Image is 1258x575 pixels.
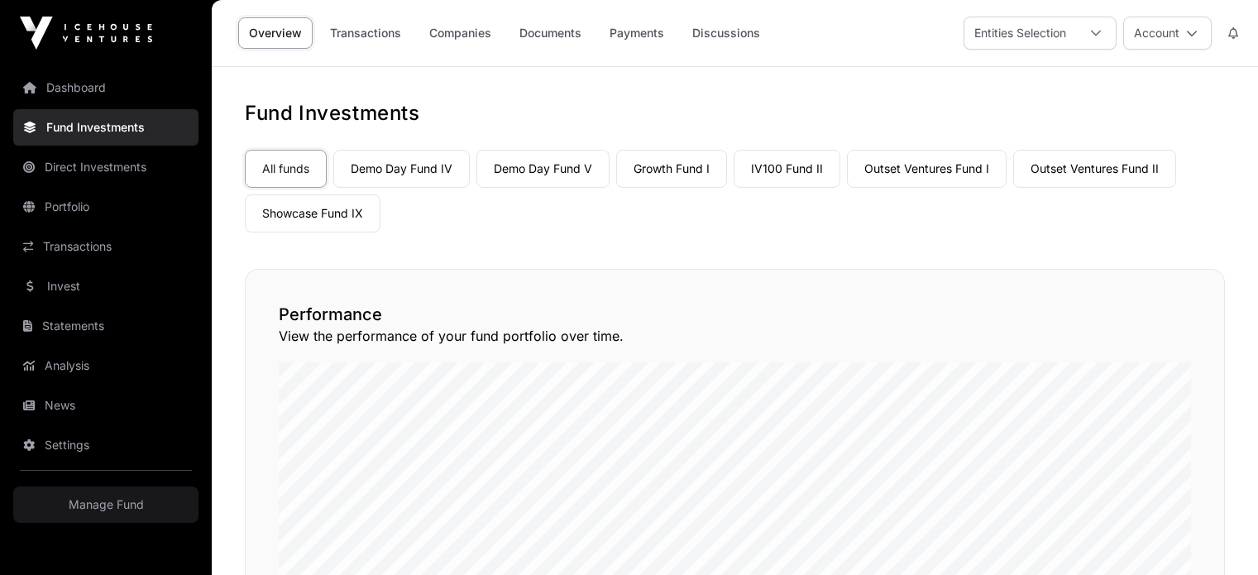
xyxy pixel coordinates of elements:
a: Companies [419,17,502,49]
p: View the performance of your fund portfolio over time. [279,326,1191,346]
a: Payments [599,17,675,49]
a: Demo Day Fund IV [333,150,470,188]
div: Entities Selection [964,17,1076,49]
a: News [13,387,199,424]
a: Demo Day Fund V [476,150,610,188]
a: Outset Ventures Fund I [847,150,1007,188]
a: Transactions [319,17,412,49]
a: IV100 Fund II [734,150,840,188]
h1: Fund Investments [245,100,1225,127]
a: Fund Investments [13,109,199,146]
a: All funds [245,150,327,188]
a: Documents [509,17,592,49]
a: Showcase Fund IX [245,194,380,232]
a: Discussions [682,17,771,49]
button: Account [1123,17,1212,50]
a: Portfolio [13,189,199,225]
a: Dashboard [13,69,199,106]
h2: Performance [279,303,1191,326]
a: Direct Investments [13,149,199,185]
a: Analysis [13,347,199,384]
img: Icehouse Ventures Logo [20,17,152,50]
a: Invest [13,268,199,304]
a: Transactions [13,228,199,265]
a: Overview [238,17,313,49]
a: Manage Fund [13,486,199,523]
a: Growth Fund I [616,150,727,188]
a: Statements [13,308,199,344]
a: Settings [13,427,199,463]
a: Outset Ventures Fund II [1013,150,1176,188]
